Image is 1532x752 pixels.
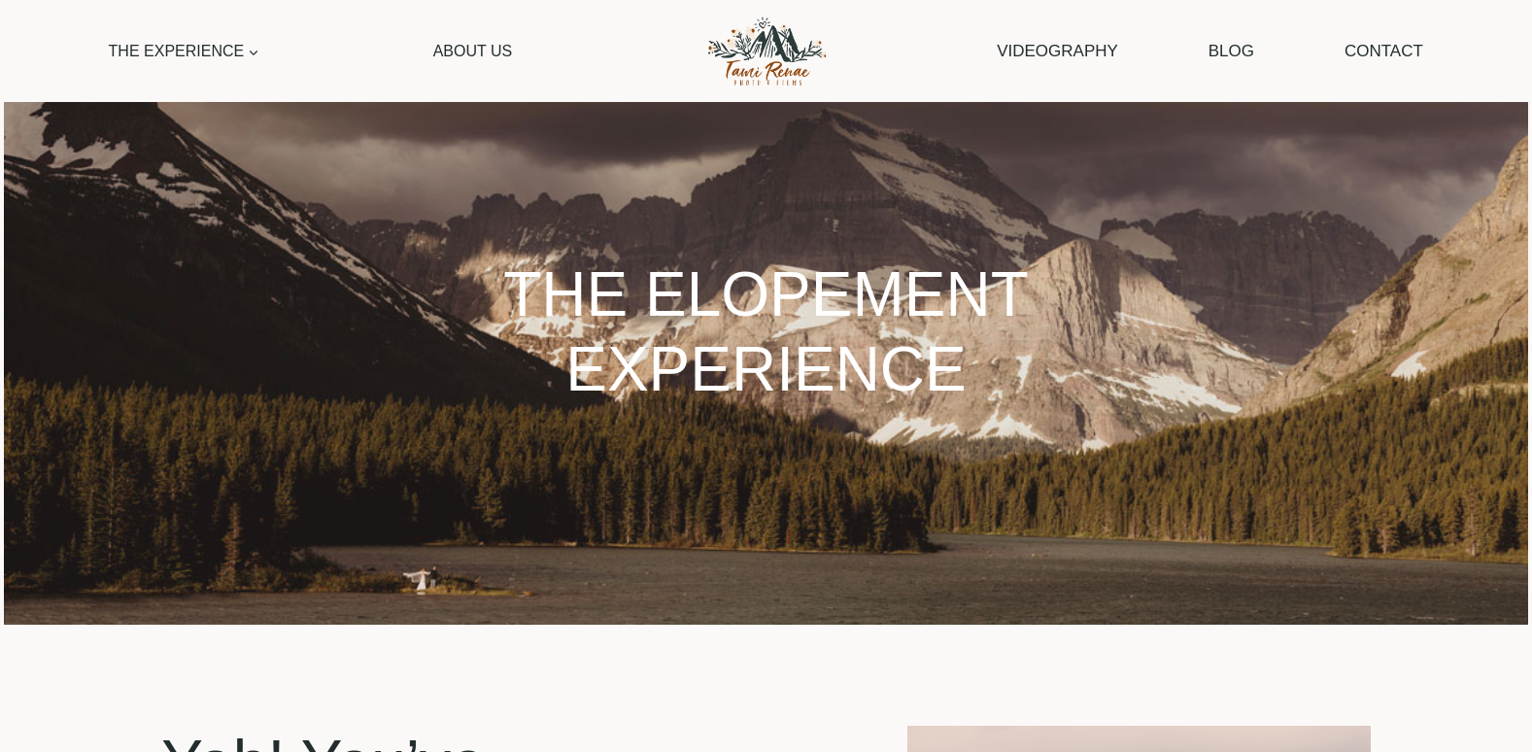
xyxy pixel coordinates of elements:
a: The Experience [99,29,269,73]
h1: THE ELOPEMENT EXPERIENCE [480,257,1052,407]
a: Videography [987,26,1128,76]
a: Contact [1335,26,1433,76]
a: Blog [1199,26,1265,76]
img: Tami Renae Photo & Films Logo [686,11,846,91]
span: The Experience [109,39,260,64]
nav: Primary [99,29,522,73]
nav: Secondary [987,26,1433,76]
a: About Us [424,29,522,73]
